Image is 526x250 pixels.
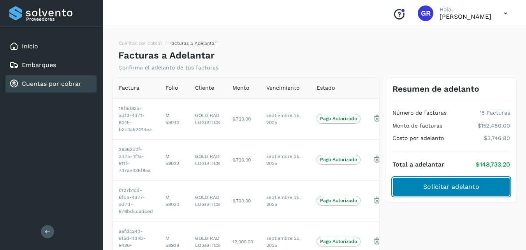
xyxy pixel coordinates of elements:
[484,135,510,142] p: $3,746.80
[26,16,93,22] p: Proveedores
[317,84,335,92] span: Estado
[392,177,510,196] button: Solicitar adelanto
[5,38,97,55] div: Inicio
[480,110,510,116] p: 15 Facturas
[5,75,97,92] div: Cuentas por cobrar
[478,122,510,129] p: $152,480.00
[169,41,216,46] span: Facturas a Adelantar
[266,154,301,166] span: septiembre 25, 2025
[22,80,81,87] a: Cuentas por cobrar
[232,157,251,163] span: 6,720.00
[118,50,215,61] h4: Facturas a Adelantar
[266,236,301,248] span: septiembre 25, 2025
[159,98,189,139] td: M 59040
[423,183,479,191] span: Solicitar adelanto
[392,161,444,168] h4: Total a adelantar
[476,161,510,168] p: $148,733.20
[113,98,159,139] td: 18f6d83a-ad13-4d71-8045-b3c0a52444ea
[320,116,357,121] p: Pago Autorizado
[232,198,251,204] span: 6,720.00
[392,135,444,142] h4: Costo por adelanto
[165,84,178,92] span: Folio
[189,180,226,221] td: GOLD RAD LOGISTICS
[232,116,251,122] span: 6,720.00
[189,98,226,139] td: GOLD RAD LOGISTICS
[5,57,97,74] div: Embarques
[22,43,38,50] a: Inicio
[392,84,479,94] h3: Resumen de adelanto
[118,40,216,50] nav: breadcrumb
[266,195,301,207] span: septiembre 25, 2025
[392,110,447,116] h4: Número de facturas
[266,84,299,92] span: Vencimiento
[22,61,56,69] a: Embarques
[159,180,189,221] td: M 59030
[232,239,253,245] span: 12,000.00
[119,41,162,46] a: Cuentas por cobrar
[320,239,357,244] p: Pago Autorizado
[232,84,249,92] span: Monto
[320,157,357,162] p: Pago Autorizado
[440,13,491,20] p: GILBERTO RODRIGUEZ ARANDA
[113,180,159,221] td: 0127b1cd-6fba-4d77-ad7d-878bdccadced
[440,6,491,13] p: Hola,
[119,84,139,92] span: Factura
[189,139,226,180] td: GOLD RAD LOGISTICS
[195,84,214,92] span: Cliente
[113,139,159,180] td: 26362b0f-3d7a-4f1a-811f-737ae038f8ea
[320,198,357,203] p: Pago Autorizado
[118,64,218,71] p: Confirma el adelanto de tus facturas
[266,113,301,125] span: septiembre 25, 2025
[392,122,442,129] h4: Monto de facturas
[159,139,189,180] td: M 59032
